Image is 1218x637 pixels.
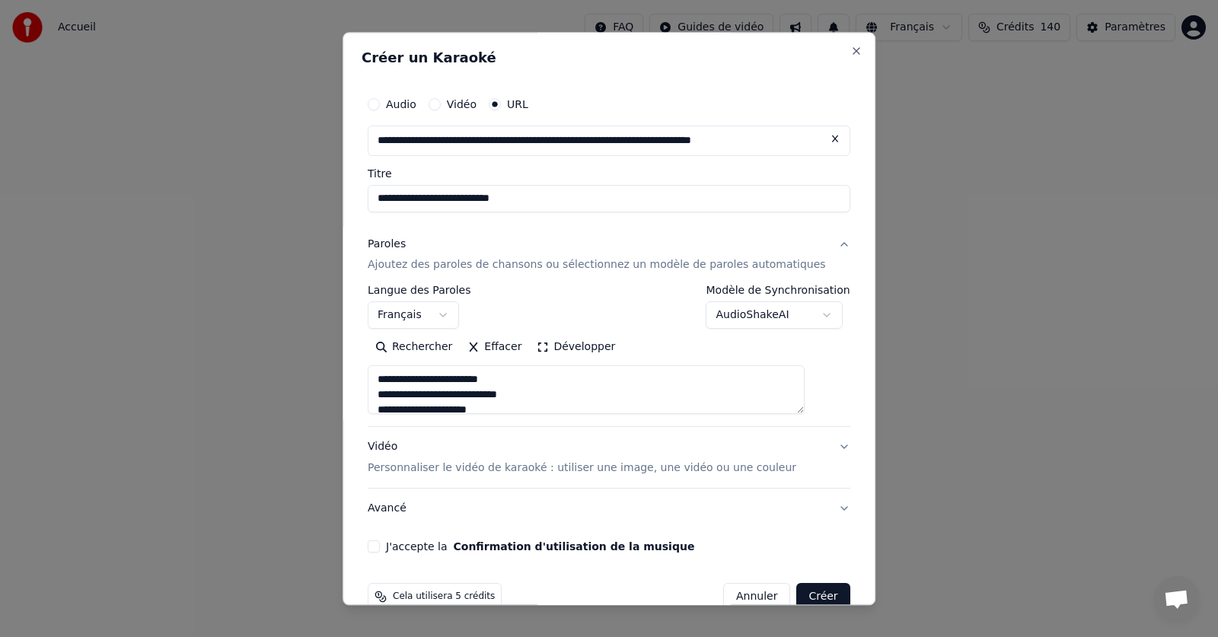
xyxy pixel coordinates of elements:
[460,336,529,360] button: Effacer
[386,99,416,110] label: Audio
[447,99,477,110] label: Vidéo
[723,584,790,611] button: Annuler
[454,542,695,553] button: J'accepte la
[368,168,850,179] label: Titre
[797,584,850,611] button: Créer
[368,285,850,427] div: ParolesAjoutez des paroles de chansons ou sélectionnez un modèle de paroles automatiques
[368,225,850,285] button: ParolesAjoutez des paroles de chansons ou sélectionnez un modèle de paroles automatiques
[507,99,528,110] label: URL
[368,336,460,360] button: Rechercher
[368,489,850,529] button: Avancé
[368,440,796,476] div: Vidéo
[530,336,623,360] button: Développer
[706,285,850,296] label: Modèle de Synchronisation
[386,542,694,553] label: J'accepte la
[368,285,471,296] label: Langue des Paroles
[368,428,850,489] button: VidéoPersonnaliser le vidéo de karaoké : utiliser une image, une vidéo ou une couleur
[368,258,826,273] p: Ajoutez des paroles de chansons ou sélectionnez un modèle de paroles automatiques
[368,461,796,476] p: Personnaliser le vidéo de karaoké : utiliser une image, une vidéo ou une couleur
[393,591,495,604] span: Cela utilisera 5 crédits
[368,237,406,252] div: Paroles
[362,51,856,65] h2: Créer un Karaoké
